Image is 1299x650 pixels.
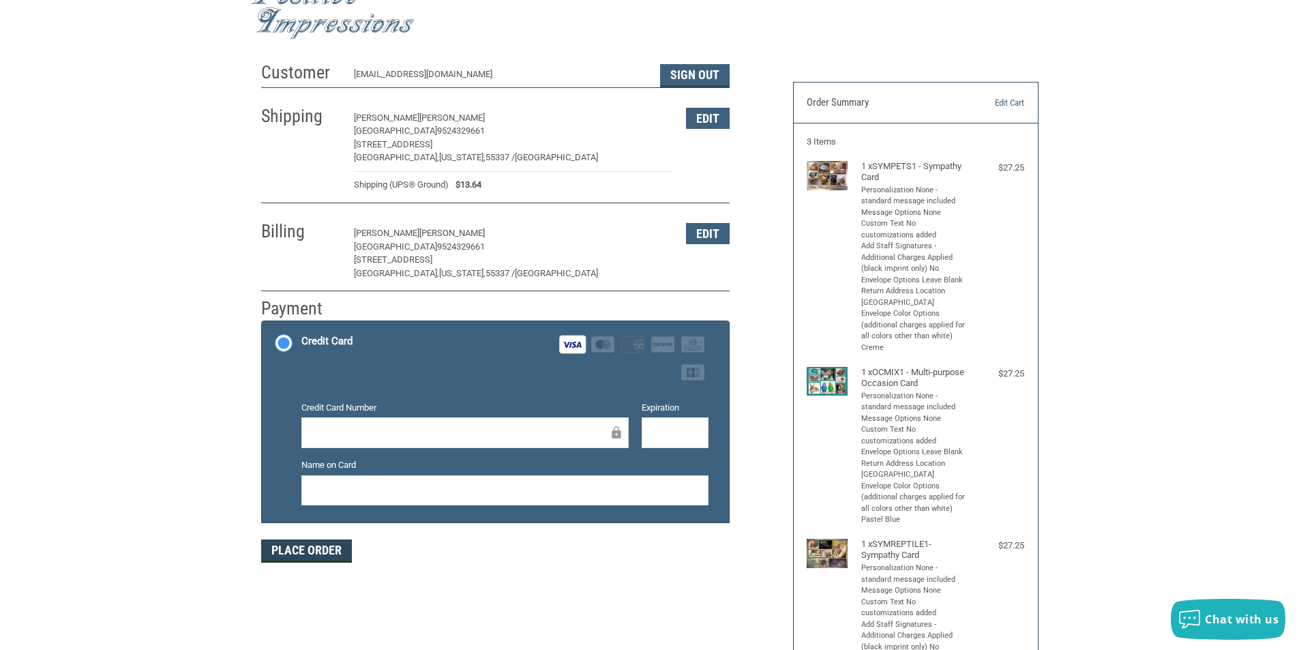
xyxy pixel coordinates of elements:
[807,96,955,110] h3: Order Summary
[419,113,485,123] span: [PERSON_NAME]
[970,539,1024,552] div: $27.25
[261,61,341,84] h2: Customer
[660,64,730,87] button: Sign Out
[354,241,437,252] span: [GEOGRAPHIC_DATA]
[515,268,598,278] span: [GEOGRAPHIC_DATA]
[486,152,515,162] span: 55337 /
[261,540,352,563] button: Place Order
[261,297,341,320] h2: Payment
[1171,599,1285,640] button: Chat with us
[970,367,1024,381] div: $27.25
[439,268,486,278] span: [US_STATE],
[354,152,439,162] span: [GEOGRAPHIC_DATA],
[261,220,341,243] h2: Billing
[437,125,485,136] span: 9524329661
[354,68,646,87] div: [EMAIL_ADDRESS][DOMAIN_NAME]
[861,539,967,561] h4: 1 x SYMREPTILE1- Sympathy Card
[439,152,486,162] span: [US_STATE],
[1205,612,1279,627] span: Chat with us
[354,268,439,278] span: [GEOGRAPHIC_DATA],
[301,330,353,353] div: Credit Card
[515,152,598,162] span: [GEOGRAPHIC_DATA]
[861,286,967,308] li: Return Address Location [GEOGRAPHIC_DATA]
[861,241,967,275] li: Add Staff Signatures - Additional Charges Applied (black imprint only) No
[970,161,1024,175] div: $27.25
[437,241,485,252] span: 9524329661
[861,161,967,183] h4: 1 x SYMPETS1 - Sympathy Card
[861,275,967,286] li: Envelope Options Leave Blank
[261,105,341,128] h2: Shipping
[807,136,1024,147] h3: 3 Items
[861,585,967,597] li: Message Options None
[861,481,967,526] li: Envelope Color Options (additional charges applied for all colors other than white) Pastel Blue
[861,207,967,219] li: Message Options None
[861,563,967,585] li: Personalization None - standard message included
[419,228,485,238] span: [PERSON_NAME]
[354,139,432,149] span: [STREET_ADDRESS]
[301,401,629,415] label: Credit Card Number
[861,218,967,241] li: Custom Text No customizations added
[861,447,967,458] li: Envelope Options Leave Blank
[449,178,481,192] span: $13.64
[354,228,419,238] span: [PERSON_NAME]
[354,178,449,192] span: Shipping (UPS® Ground)
[354,125,437,136] span: [GEOGRAPHIC_DATA]
[861,391,967,413] li: Personalization None - standard message included
[354,113,419,123] span: [PERSON_NAME]
[686,223,730,244] button: Edit
[861,458,967,481] li: Return Address Location [GEOGRAPHIC_DATA]
[861,413,967,425] li: Message Options None
[686,108,730,129] button: Edit
[642,401,708,415] label: Expiration
[861,367,967,389] h4: 1 x OCMIX1 - Multi-purpose Occasion Card
[486,268,515,278] span: 55337 /
[861,185,967,207] li: Personalization None - standard message included
[861,597,967,619] li: Custom Text No customizations added
[861,424,967,447] li: Custom Text No customizations added
[955,96,1024,110] a: Edit Cart
[354,254,432,265] span: [STREET_ADDRESS]
[301,458,708,472] label: Name on Card
[861,308,967,353] li: Envelope Color Options (additional charges applied for all colors other than white) Creme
